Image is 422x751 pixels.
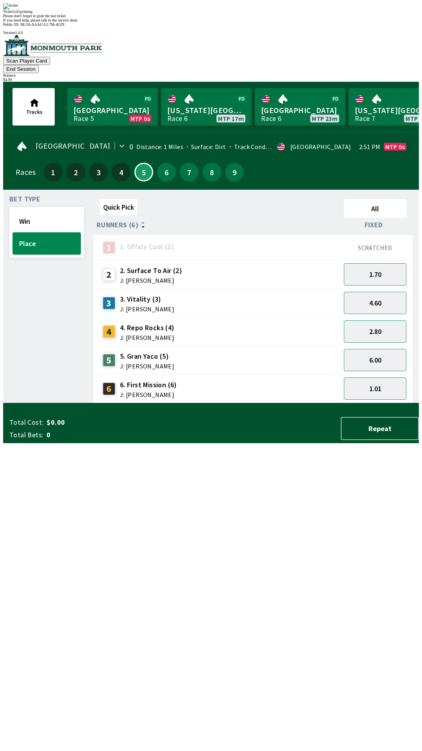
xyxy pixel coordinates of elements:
[103,325,115,338] div: 4
[3,3,18,9] img: ticket
[344,349,406,371] button: 6.00
[97,222,138,228] span: Runners (6)
[16,169,36,175] div: Races
[120,266,182,276] span: 2. Surface To Air (2)
[3,31,419,35] div: Version 1.4.0
[385,144,405,150] span: MTP 0s
[73,105,152,115] span: [GEOGRAPHIC_DATA]
[344,244,406,252] div: SCRATCHED
[227,169,242,175] span: 9
[3,18,78,22] span: If you need help, please talk to the service desk.
[344,263,406,286] button: 1.70
[261,115,281,122] div: Race 6
[167,105,245,115] span: [US_STATE][GEOGRAPHIC_DATA]
[218,115,244,122] span: MTP 17m
[103,354,115,367] div: 5
[261,105,339,115] span: [GEOGRAPHIC_DATA]
[103,241,115,254] div: 1
[3,57,50,65] button: Scan Player Card
[161,88,252,126] a: [US_STATE][GEOGRAPHIC_DATA]Race 6MTP 17m
[13,210,81,232] button: Win
[112,163,131,181] button: 4
[365,222,383,228] span: Fixed
[3,9,419,14] div: Ticket 1 of 1 printing
[344,292,406,314] button: 4.60
[120,363,174,369] span: J: [PERSON_NAME]
[341,221,409,229] div: Fixed
[183,143,226,151] span: Surface: Dirt
[9,430,43,440] span: Total Bets:
[129,144,133,150] div: 0
[120,380,177,390] span: 6. First Mission (6)
[114,169,129,175] span: 4
[36,143,111,149] span: [GEOGRAPHIC_DATA]
[67,88,158,126] a: [GEOGRAPHIC_DATA]Race 5MTP 0s
[136,143,183,151] span: Distance: 1 Miles
[68,169,83,175] span: 2
[26,108,43,115] span: Tracks
[255,88,345,126] a: [GEOGRAPHIC_DATA]Race 6MTP 23m
[13,88,55,126] button: Tracks
[19,239,74,248] span: Place
[46,169,61,175] span: 1
[97,221,341,229] div: Runners (6)
[159,169,174,175] span: 6
[369,270,381,279] span: 1.70
[180,163,198,181] button: 7
[312,115,338,122] span: MTP 23m
[369,327,381,336] span: 2.80
[369,298,381,307] span: 4.60
[9,196,40,202] span: Bet Type
[359,144,381,150] span: 2:51 PM
[120,277,182,284] span: J: [PERSON_NAME]
[120,242,174,252] span: 1. Offaly Cool (1)
[137,170,150,174] span: 5
[103,268,115,281] div: 2
[89,163,108,181] button: 3
[3,65,39,73] button: End Session
[204,169,219,175] span: 8
[3,14,419,18] div: Please don't forget to grab the last ticket
[290,144,351,150] div: [GEOGRAPHIC_DATA]
[120,294,174,304] span: 3. Vitality (3)
[157,163,176,181] button: 6
[134,163,153,181] button: 5
[344,320,406,343] button: 2.80
[19,217,74,226] span: Win
[369,384,381,393] span: 1.01
[120,351,174,361] span: 5. Gran Yaco (5)
[120,306,174,312] span: J: [PERSON_NAME]
[9,418,43,427] span: Total Cost:
[120,392,177,398] span: J: [PERSON_NAME]
[46,418,170,427] span: $0.00
[46,430,170,440] span: 0
[103,297,115,309] div: 3
[3,77,419,82] div: $ 4.00
[344,199,406,218] button: All
[120,334,175,341] span: J: [PERSON_NAME]
[66,163,85,181] button: 2
[202,163,221,181] button: 8
[347,204,403,213] span: All
[103,203,134,212] span: Quick Pick
[167,115,188,122] div: Race 6
[355,115,375,122] div: Race 7
[3,22,419,27] div: Public ID:
[103,383,115,395] div: 6
[100,199,138,215] button: Quick Pick
[120,323,175,333] span: 4. Repo Rocks (4)
[13,232,81,255] button: Place
[44,163,63,181] button: 1
[341,417,419,440] button: Repeat
[20,22,65,27] span: NLG6-AAAU-LL7M-4GJX
[344,377,406,400] button: 1.01
[73,115,94,122] div: Race 5
[91,169,106,175] span: 3
[369,356,381,365] span: 6.00
[226,143,295,151] span: Track Condition: Firm
[225,163,244,181] button: 9
[348,424,412,433] span: Repeat
[182,169,197,175] span: 7
[3,73,419,77] div: Balance
[131,115,150,122] span: MTP 0s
